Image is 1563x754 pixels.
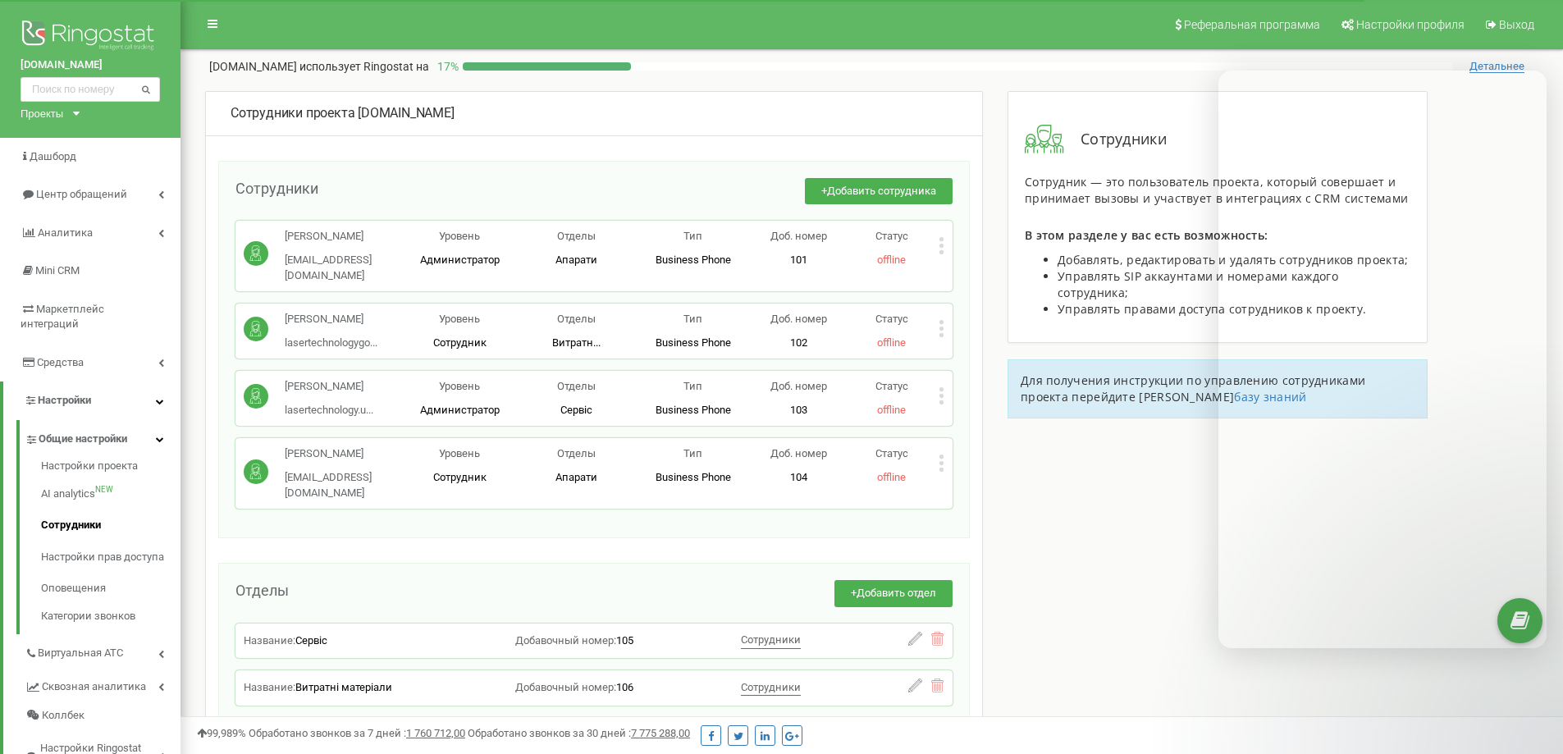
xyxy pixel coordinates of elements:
a: [DOMAIN_NAME] [21,57,160,73]
span: Добавочный номер: [515,634,616,647]
span: Добавить отдел [857,587,936,599]
p: [PERSON_NAME] [285,446,401,462]
span: 99,989% [197,727,246,739]
span: Тип [683,447,702,459]
span: использует Ringostat на [299,60,429,73]
span: Настройки профиля [1356,18,1465,31]
span: Название: [244,681,295,693]
iframe: Intercom live chat [1218,71,1547,648]
span: Отделы [557,230,596,242]
span: Статус [875,313,908,325]
a: Сотрудники [41,510,181,542]
button: +Добавить отдел [834,580,953,607]
img: Ringostat logo [21,16,160,57]
span: Business Phone [656,254,731,266]
span: Тип [683,380,702,392]
span: offline [877,336,906,349]
span: Управлять SIP аккаунтами и номерами каждого сотрудника; [1058,268,1338,300]
span: Отделы [235,582,289,599]
span: Название: [244,634,295,647]
span: Настройки [38,394,91,406]
span: Статус [875,447,908,459]
a: Настройки прав доступа [41,542,181,573]
span: Уровень [439,447,480,459]
span: Центр обращений [36,188,127,200]
p: [EMAIL_ADDRESS][DOMAIN_NAME] [285,253,401,283]
a: Сквозная аналитика [25,668,181,701]
span: offline [877,254,906,266]
a: Категории звонков [41,605,181,624]
span: Статус [875,230,908,242]
span: Сотрудник — это пользователь проекта, который совершает и принимает вызовы и участвует в интеграц... [1025,174,1408,206]
span: Тип [683,230,702,242]
span: Тип [683,313,702,325]
span: Реферальная программа [1184,18,1320,31]
a: AI analyticsNEW [41,478,181,510]
p: 101 [752,253,845,268]
span: Доб. номер [770,447,827,459]
span: Business Phone [656,471,731,483]
p: 17 % [429,58,463,75]
span: Сотрудники [235,180,318,197]
span: Сотрудники [741,681,801,693]
span: Уровень [439,230,480,242]
span: lasertechnologygo... [285,336,377,349]
span: Mini CRM [35,264,80,276]
span: Общие настройки [39,432,127,447]
p: [PERSON_NAME] [285,312,377,327]
span: Виртуальная АТС [38,646,123,661]
span: Апарати [555,471,597,483]
p: 102 [752,336,845,351]
span: Выход [1499,18,1534,31]
span: Уровень [439,380,480,392]
div: [DOMAIN_NAME] [231,104,957,123]
span: offline [877,404,906,416]
span: Средства [37,356,84,368]
span: В этом разделе у вас есть возможность: [1025,227,1268,243]
u: 7 775 288,00 [631,727,690,739]
iframe: Intercom live chat [1507,661,1547,701]
span: Сквозная аналитика [42,679,146,695]
span: Отделы [557,380,596,392]
p: 104 [752,470,845,486]
span: Витратн... [552,336,601,349]
span: Для получения инструкции по управлению сотрудниками проекта перейдите [PERSON_NAME] [1021,372,1365,404]
span: Сотрудники [741,633,801,646]
span: Аналитика [38,226,93,239]
span: Дашборд [30,150,76,162]
span: Маркетплейс интеграций [21,303,104,331]
span: Сотрудник [433,471,487,483]
span: Добавить сотрудника [827,185,936,197]
a: Настройки [3,382,181,420]
span: Администратор [420,404,500,416]
span: Отделы [557,313,596,325]
span: Апарати [555,254,597,266]
span: 105 [616,634,633,647]
span: Добавлять, редактировать и удалять сотрудников проекта; [1058,252,1409,267]
a: Настройки проекта [41,459,181,478]
span: Администратор [420,254,500,266]
span: Детальнее [1469,60,1524,73]
span: Сотрудники проекта [231,105,354,121]
p: [DOMAIN_NAME] [209,58,429,75]
span: Business Phone [656,336,731,349]
span: offline [877,471,906,483]
span: lasertechnology.u... [285,404,373,416]
span: Отделы [557,447,596,459]
a: Оповещения [41,573,181,605]
div: Проекты [21,106,63,121]
span: Коллбек [42,708,85,724]
span: Управлять правами доступа сотрудников к проекту. [1058,301,1366,317]
p: [EMAIL_ADDRESS][DOMAIN_NAME] [285,470,401,500]
span: Сервіс [295,634,327,647]
a: Общие настройки [25,420,181,454]
span: Обработано звонков за 30 дней : [468,727,690,739]
span: Статус [875,380,908,392]
span: Сотрудник [433,336,487,349]
span: Обработано звонков за 7 дней : [249,727,465,739]
span: Добавочный номер: [515,681,616,693]
span: Доб. номер [770,380,827,392]
span: Доб. номер [770,313,827,325]
p: [PERSON_NAME] [285,229,401,244]
a: Коллбек [25,701,181,730]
